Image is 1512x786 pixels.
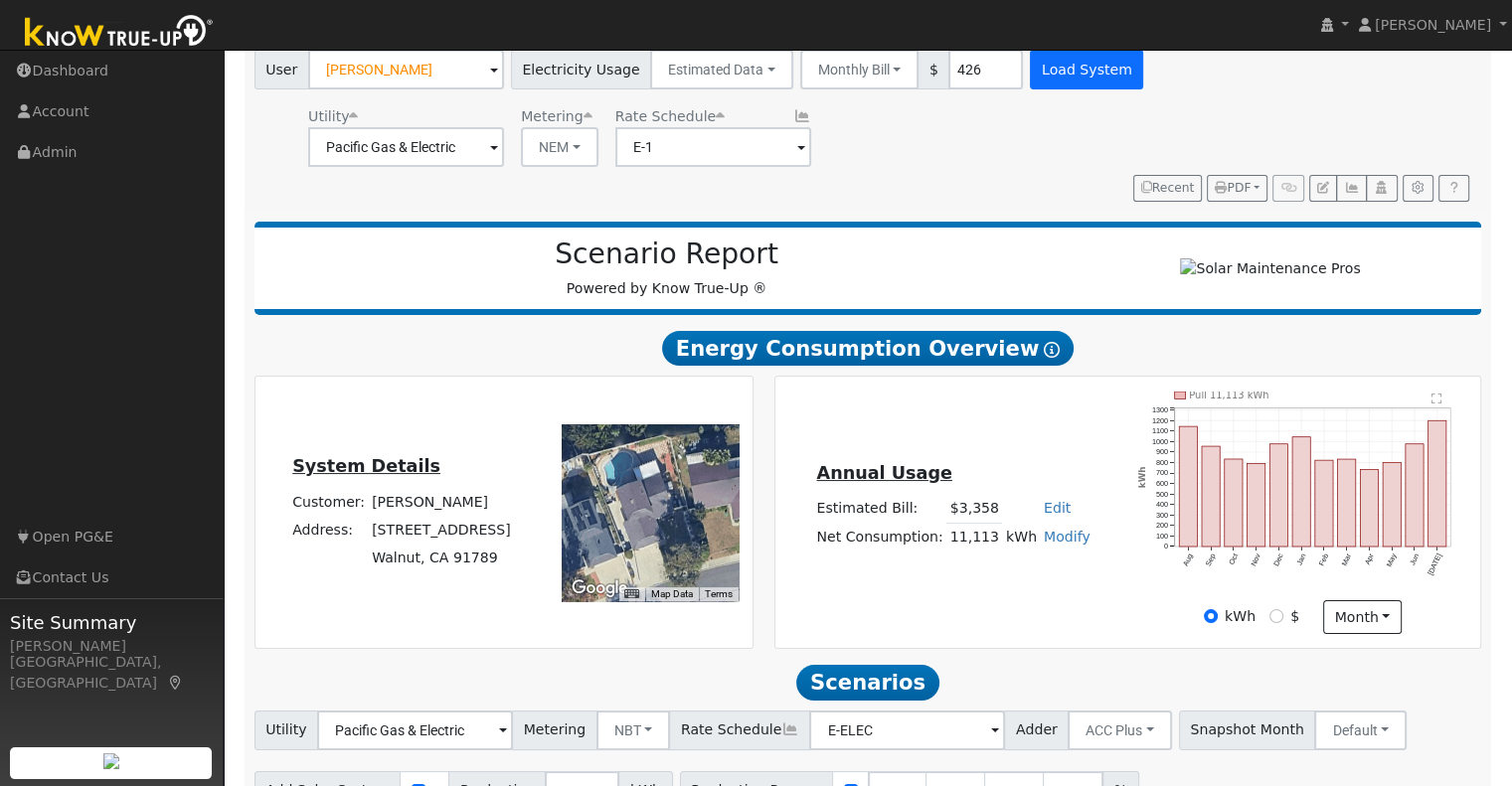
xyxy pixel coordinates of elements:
text: Feb [1318,552,1331,567]
span: Electricity Usage [511,50,651,89]
div: [PERSON_NAME] [10,636,213,657]
input: $ [1269,609,1283,623]
td: Address: [289,516,369,544]
button: NBT [596,710,671,750]
label: $ [1290,606,1299,627]
span: Rate Schedule [669,710,810,750]
rect: onclick="" [1270,443,1288,547]
i: Show Help [1044,342,1060,358]
rect: onclick="" [1225,459,1243,547]
text: Pull 11,113 kWh [1190,390,1270,400]
text: 300 [1156,511,1168,520]
u: Annual Usage [816,463,951,483]
text: 800 [1156,458,1168,467]
rect: onclick="" [1407,443,1425,547]
span: Metering [512,710,597,750]
div: Metering [521,106,598,127]
label: kWh [1225,606,1256,627]
td: Customer: [289,488,369,516]
text: 1300 [1152,405,1168,414]
td: kWh [1002,523,1040,551]
button: Recent [1133,175,1203,203]
span: Scenarios [796,665,938,701]
td: Net Consumption: [813,523,946,551]
span: Site Summary [10,609,213,636]
text: Jan [1295,552,1308,567]
div: Utility [308,106,504,127]
button: NEM [521,127,598,167]
img: Google [567,575,632,601]
rect: onclick="" [1293,436,1311,547]
h2: Scenario Report [274,237,1059,271]
text: 1100 [1152,426,1168,435]
rect: onclick="" [1316,460,1334,547]
text: 700 [1156,468,1168,477]
input: Select a Rate Schedule [809,710,1005,750]
a: Terms [705,588,733,599]
a: Help Link [1438,175,1469,203]
text: Sep [1204,552,1218,568]
rect: onclick="" [1429,420,1447,547]
input: kWh [1204,609,1218,623]
button: Keyboard shortcuts [624,587,638,601]
rect: onclick="" [1338,459,1356,547]
text: 900 [1156,447,1168,456]
td: [STREET_ADDRESS] [369,516,515,544]
text: kWh [1138,466,1148,488]
text: Jun [1409,552,1422,567]
rect: onclick="" [1248,463,1265,547]
text: 0 [1164,542,1168,550]
text: May [1386,551,1400,568]
text: Oct [1228,552,1241,566]
text: 400 [1156,500,1168,509]
input: Select a User [308,50,504,89]
rect: onclick="" [1179,426,1197,547]
text: 1200 [1152,415,1168,424]
td: Estimated Bill: [813,495,946,524]
img: Solar Maintenance Pros [1180,258,1360,279]
td: [PERSON_NAME] [369,488,515,516]
input: Select a Utility [308,127,504,167]
span: Energy Consumption Overview [662,331,1074,367]
button: Settings [1403,175,1433,203]
a: Modify [1044,529,1091,545]
a: Open this area in Google Maps (opens a new window) [567,575,632,601]
button: ACC Plus [1068,710,1172,750]
span: $ [918,50,949,89]
div: [GEOGRAPHIC_DATA], [GEOGRAPHIC_DATA] [10,652,213,694]
rect: onclick="" [1202,446,1220,547]
text: Nov [1250,551,1263,567]
span: [PERSON_NAME] [1375,17,1491,33]
u: System Details [292,456,440,476]
rect: onclick="" [1361,469,1379,547]
button: Edit User [1309,175,1337,203]
text: 500 [1156,489,1168,498]
text: 600 [1156,479,1168,488]
text:  [1432,393,1443,404]
text: 1000 [1152,436,1168,445]
text: 100 [1156,532,1168,541]
text: Aug [1181,552,1195,568]
text: [DATE] [1427,552,1444,577]
button: PDF [1207,175,1267,203]
td: $3,358 [946,495,1002,524]
span: Alias: None [615,108,725,124]
button: Load System [1030,50,1143,89]
rect: onclick="" [1384,462,1402,547]
span: Adder [1004,710,1069,750]
span: Utility [254,710,319,750]
a: Edit [1044,500,1071,516]
td: 11,113 [946,523,1002,551]
button: Login As [1366,175,1397,203]
img: Know True-Up [15,11,224,56]
input: Select a Rate Schedule [615,127,811,167]
button: Default [1314,710,1407,750]
text: Apr [1364,551,1377,566]
span: User [254,50,309,89]
button: Map Data [651,587,693,601]
a: Map [167,675,185,691]
text: Dec [1272,551,1286,567]
text: 200 [1156,521,1168,530]
input: Select a Utility [317,710,513,750]
span: PDF [1215,181,1251,195]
